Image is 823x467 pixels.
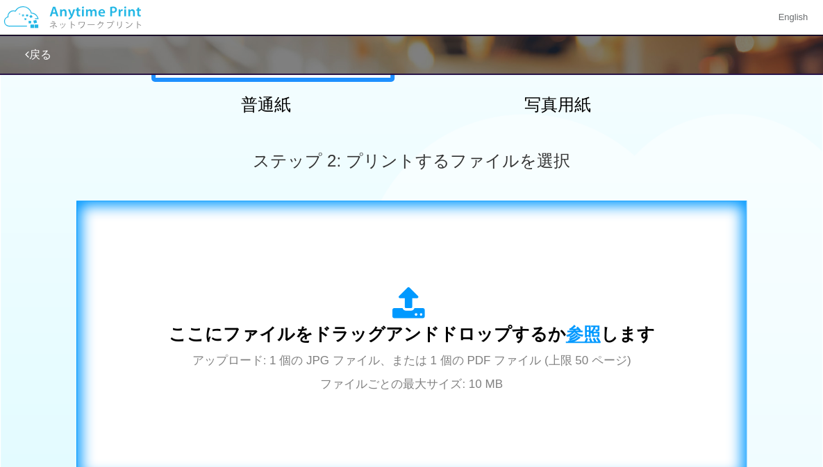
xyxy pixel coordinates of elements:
h2: 写真用紙 [436,96,679,114]
span: ステップ 2: プリントするファイルを選択 [253,151,570,170]
span: ここにファイルをドラッグアンドドロップするか します [169,324,655,343]
h2: 普通紙 [144,96,388,114]
span: 参照 [566,324,601,343]
span: アップロード: 1 個の JPG ファイル、または 1 個の PDF ファイル (上限 50 ページ) ファイルごとの最大サイズ: 10 MB [192,354,631,391]
a: 戻る [25,49,51,60]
